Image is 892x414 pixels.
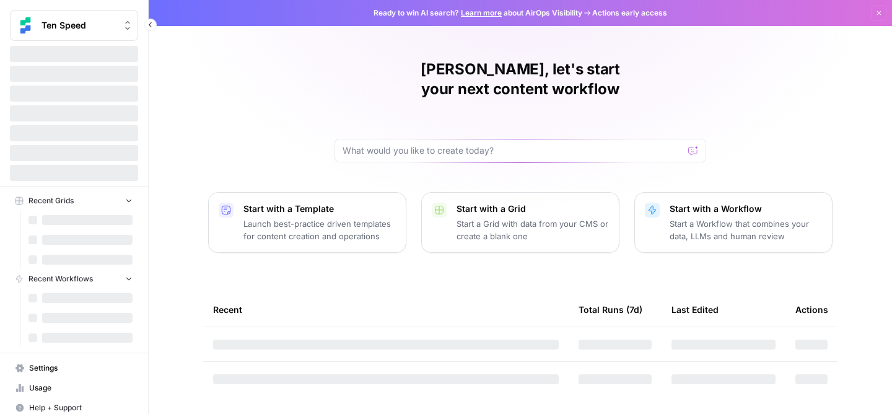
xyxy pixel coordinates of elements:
[795,293,828,327] div: Actions
[14,14,37,37] img: Ten Speed Logo
[208,192,406,253] button: Start with a TemplateLaunch best-practice driven templates for content creation and operations
[10,358,138,378] a: Settings
[334,59,706,99] h1: [PERSON_NAME], let's start your next content workflow
[592,7,667,19] span: Actions early access
[670,218,822,242] p: Start a Workflow that combines your data, LLMs and human review
[28,273,93,284] span: Recent Workflows
[579,293,642,327] div: Total Runs (7d)
[670,203,822,215] p: Start with a Workflow
[10,270,138,288] button: Recent Workflows
[457,218,609,242] p: Start a Grid with data from your CMS or create a blank one
[671,293,719,327] div: Last Edited
[42,19,116,32] span: Ten Speed
[457,203,609,215] p: Start with a Grid
[243,203,396,215] p: Start with a Template
[343,144,683,157] input: What would you like to create today?
[461,8,502,17] a: Learn more
[243,218,396,242] p: Launch best-practice driven templates for content creation and operations
[29,382,133,394] span: Usage
[213,293,559,327] div: Recent
[10,378,138,398] a: Usage
[10,10,138,41] button: Workspace: Ten Speed
[374,7,582,19] span: Ready to win AI search? about AirOps Visibility
[634,192,833,253] button: Start with a WorkflowStart a Workflow that combines your data, LLMs and human review
[10,192,138,210] button: Recent Grids
[29,402,133,413] span: Help + Support
[28,195,74,206] span: Recent Grids
[421,192,619,253] button: Start with a GridStart a Grid with data from your CMS or create a blank one
[29,363,133,374] span: Settings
